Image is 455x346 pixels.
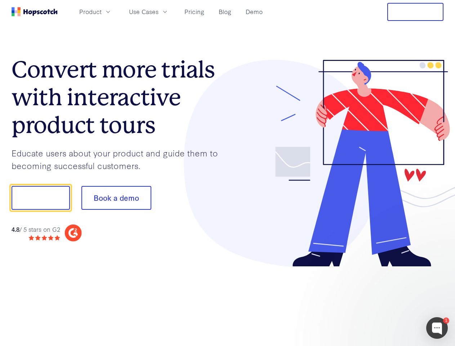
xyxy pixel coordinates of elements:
button: Book a demo [81,186,151,210]
button: Free Trial [387,3,443,21]
strong: 4.8 [12,225,19,233]
div: / 5 stars on G2 [12,225,60,234]
button: Use Cases [125,6,173,18]
a: Home [12,7,58,16]
button: Product [75,6,116,18]
div: 1 [443,318,449,324]
p: Educate users about your product and guide them to becoming successful customers. [12,147,228,172]
span: Use Cases [129,7,159,16]
span: Product [79,7,102,16]
button: Show me! [12,186,70,210]
a: Demo [243,6,266,18]
a: Pricing [182,6,207,18]
a: Blog [216,6,234,18]
h1: Convert more trials with interactive product tours [12,56,228,139]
